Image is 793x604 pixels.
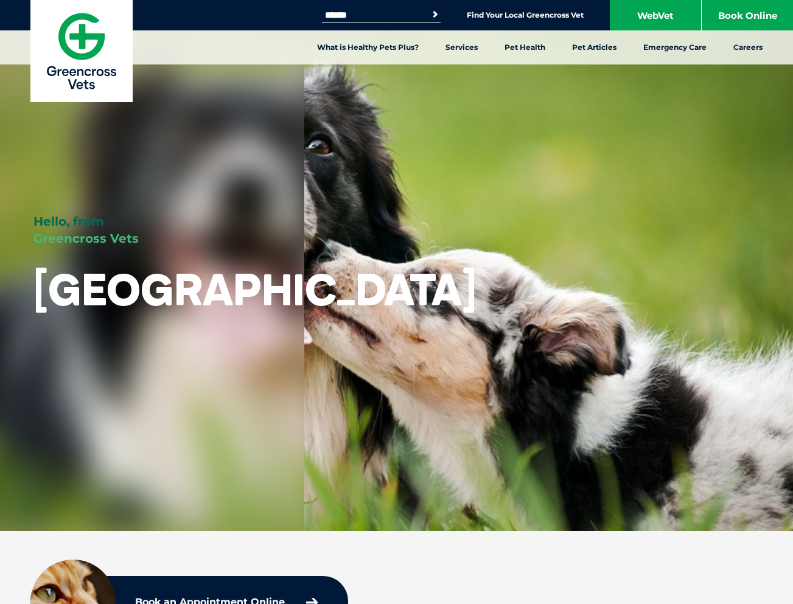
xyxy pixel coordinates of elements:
[630,30,720,64] a: Emergency Care
[33,214,104,229] span: Hello, from
[33,265,477,313] h1: [GEOGRAPHIC_DATA]
[429,9,441,21] button: Search
[559,30,630,64] a: Pet Articles
[304,30,432,64] a: What is Healthy Pets Plus?
[33,231,139,246] span: Greencross Vets
[432,30,491,64] a: Services
[491,30,559,64] a: Pet Health
[467,10,584,20] a: Find Your Local Greencross Vet
[720,30,776,64] a: Careers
